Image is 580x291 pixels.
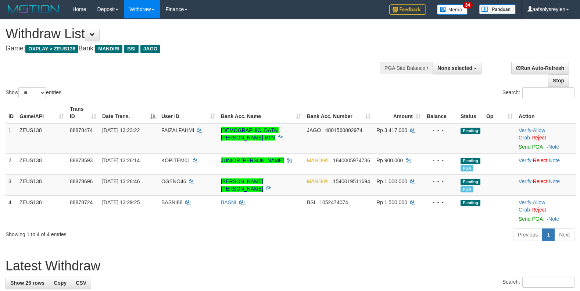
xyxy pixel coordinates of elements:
[221,199,236,205] a: BASNI
[161,178,186,184] span: OGENO46
[17,153,67,174] td: ZEUS138
[531,207,546,213] a: Reject
[427,157,455,164] div: - - -
[6,259,574,273] h1: Latest Withdraw
[519,178,531,184] a: Verify
[424,102,458,123] th: Balance
[71,277,91,289] a: CSV
[502,277,574,288] label: Search:
[140,45,160,53] span: JAGO
[161,157,190,163] span: KOPITEM01
[17,123,67,154] td: ZEUS138
[389,4,426,15] img: Feedback.jpg
[519,199,545,213] span: ·
[6,102,17,123] th: ID
[519,199,545,213] a: Allow Grab
[554,228,574,241] a: Next
[6,277,49,289] a: Show 25 rows
[458,102,483,123] th: Status
[376,178,407,184] span: Rp 1.000.000
[373,102,424,123] th: Amount: activate to sort column ascending
[516,123,576,154] td: · ·
[519,216,543,222] a: Send PGA
[6,26,379,41] h1: Withdraw List
[70,178,93,184] span: 88878696
[307,199,315,205] span: BSI
[161,127,194,133] span: FAIZALFAHMI
[427,127,455,134] div: - - -
[70,127,93,133] span: 88878474
[513,228,543,241] a: Previous
[70,157,93,163] span: 88878593
[502,87,574,98] label: Search:
[519,144,543,150] a: Send PGA
[516,174,576,195] td: · ·
[6,174,17,195] td: 3
[516,195,576,226] td: · ·
[54,280,67,286] span: Copy
[319,199,348,205] span: Copy 1052474074 to clipboard
[6,87,61,98] label: Show entries
[427,178,455,185] div: - - -
[437,4,468,15] img: Button%20Memo.svg
[25,45,78,53] span: OXPLAY > ZEUS138
[548,216,559,222] a: Note
[461,200,480,206] span: Pending
[158,102,218,123] th: User ID: activate to sort column ascending
[221,157,284,163] a: JUNIOR [PERSON_NAME]
[461,165,473,171] span: Marked by aafsolysreylen
[325,127,362,133] span: Copy 4801560002974 to clipboard
[76,280,86,286] span: CSV
[102,127,140,133] span: [DATE] 13:23:22
[6,123,17,154] td: 1
[479,4,516,14] img: panduan.png
[519,199,531,205] a: Verify
[376,199,407,205] span: Rp 1.500.000
[437,65,472,71] span: None selected
[304,102,373,123] th: Bank Acc. Number: activate to sort column ascending
[221,178,263,192] a: [PERSON_NAME] [PERSON_NAME]
[307,178,329,184] span: MANDIRI
[102,178,140,184] span: [DATE] 13:28:46
[461,128,480,134] span: Pending
[427,199,455,206] div: - - -
[17,174,67,195] td: ZEUS138
[333,157,370,163] span: Copy 1840005974736 to clipboard
[548,144,559,150] a: Note
[516,102,576,123] th: Action
[17,195,67,226] td: ZEUS138
[522,277,574,288] input: Search:
[433,62,481,74] button: None selected
[549,157,560,163] a: Note
[102,199,140,205] span: [DATE] 13:29:25
[461,186,473,192] span: Marked by aafsolysreylen
[49,277,71,289] a: Copy
[17,102,67,123] th: Game/API: activate to sort column ascending
[6,195,17,226] td: 4
[531,135,546,141] a: Reject
[511,62,569,74] a: Run Auto-Refresh
[376,127,407,133] span: Rp 3.417.000
[533,157,548,163] a: Reject
[380,62,433,74] div: PGA Site Balance /
[461,158,480,164] span: Pending
[519,127,545,141] span: ·
[333,178,370,184] span: Copy 1540019511694 to clipboard
[548,74,569,87] a: Stop
[307,157,329,163] span: MANDIRI
[519,127,531,133] a: Verify
[18,87,46,98] select: Showentries
[67,102,99,123] th: Trans ID: activate to sort column ascending
[221,127,279,141] a: [DEMOGRAPHIC_DATA][PERSON_NAME] BTN
[483,102,516,123] th: Op: activate to sort column ascending
[549,178,560,184] a: Note
[542,228,555,241] a: 1
[218,102,304,123] th: Bank Acc. Name: activate to sort column ascending
[519,127,545,141] a: Allow Grab
[6,45,379,52] h4: Game: Bank:
[124,45,139,53] span: BSI
[70,199,93,205] span: 88878724
[463,2,473,8] span: 34
[10,280,44,286] span: Show 25 rows
[102,157,140,163] span: [DATE] 13:26:14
